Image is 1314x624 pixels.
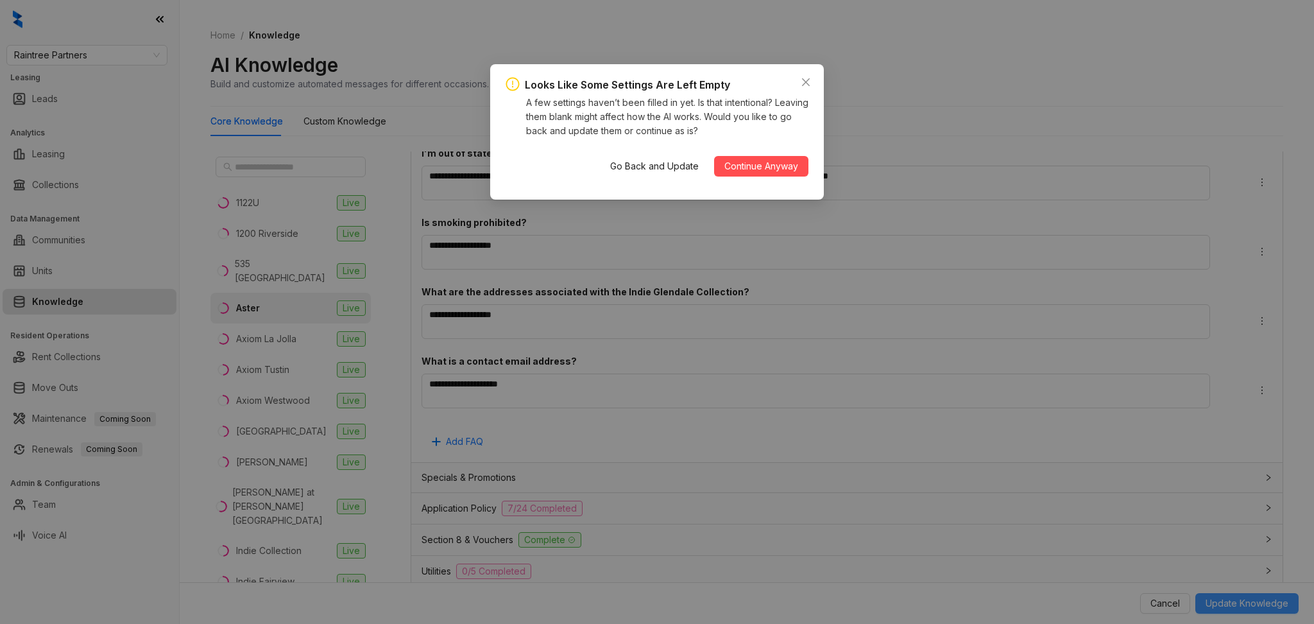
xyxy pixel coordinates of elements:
span: Go Back and Update [610,159,699,173]
span: Continue Anyway [724,159,798,173]
button: Continue Anyway [714,156,808,177]
div: A few settings haven’t been filled in yet. Is that intentional? Leaving them blank might affect h... [526,96,808,138]
button: Close [796,72,816,92]
span: close [801,77,811,87]
div: Looks Like Some Settings Are Left Empty [525,77,730,93]
button: Go Back and Update [600,156,709,177]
